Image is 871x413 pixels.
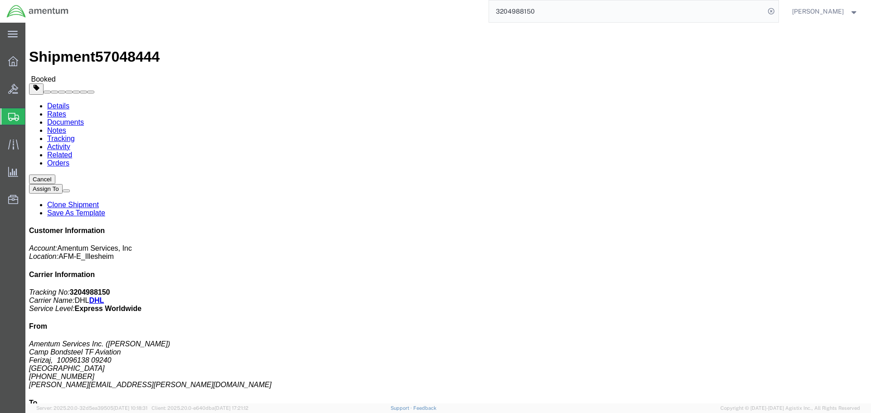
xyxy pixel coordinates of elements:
a: Feedback [413,405,436,411]
span: Client: 2025.20.0-e640dba [152,405,249,411]
span: Hector Melo [792,6,844,16]
img: logo [6,5,69,18]
a: Support [391,405,413,411]
iframe: FS Legacy Container [25,23,871,403]
span: [DATE] 17:21:12 [215,405,249,411]
span: Copyright © [DATE]-[DATE] Agistix Inc., All Rights Reserved [720,404,860,412]
input: Search for shipment number, reference number [489,0,765,22]
button: [PERSON_NAME] [792,6,859,17]
span: [DATE] 10:18:31 [113,405,147,411]
span: Server: 2025.20.0-32d5ea39505 [36,405,147,411]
